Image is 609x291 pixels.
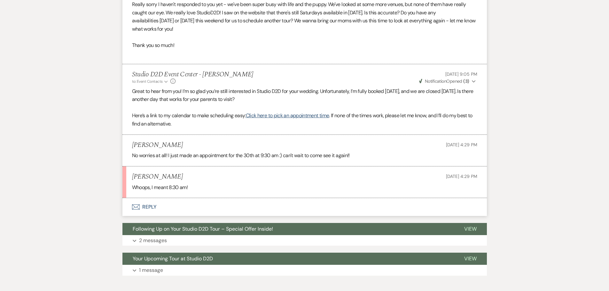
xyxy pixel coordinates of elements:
p: Here’s a link to my calendar to make scheduling easy: . If none of the times work, please let me ... [132,111,477,128]
strong: ( 3 ) [463,78,469,84]
span: Notification [425,78,446,84]
button: View [454,223,487,235]
button: to: Event Contacts [132,79,169,84]
h5: [PERSON_NAME] [132,141,183,149]
button: View [454,253,487,265]
button: Reply [122,198,487,216]
button: NotificationOpened (3) [418,78,477,85]
h5: [PERSON_NAME] [132,173,183,181]
p: Whoops, I meant 8:30 am! [132,183,477,192]
span: Really sorry I haven't responded to you yet - we've been super busy with life and the puppy. We'v... [132,1,466,16]
span: to: Event Contacts [132,79,163,84]
button: Following Up on Your Studio D2D Tour – Special Offer Inside! [122,223,454,235]
span: Thank you so much! [132,42,174,49]
button: Your Upcoming Tour at Studio D2D [122,253,454,265]
button: 2 messages [122,235,487,246]
a: Click here to pick an appointment time [246,112,329,119]
span: Opened [419,78,469,84]
p: 1 message [139,266,163,274]
span: D2D [210,9,220,16]
span: [DATE] 4:29 PM [446,173,477,179]
p: Great to hear from you! I’m so glad you’re still interested in Studio D2D for your wedding. Unfor... [132,87,477,103]
span: [DATE] 4:29 PM [446,142,477,148]
span: Your Upcoming Tour at Studio D2D [133,255,213,262]
span: ! I saw on the website that there's still Saturdays available in [DATE]. Is this accurate? Do you... [132,9,476,32]
p: 2 messages [139,236,167,245]
button: 1 message [122,265,487,276]
span: View [464,255,477,262]
span: View [464,226,477,232]
h5: Studio D2D Event Center - [PERSON_NAME] [132,71,254,79]
span: Following Up on Your Studio D2D Tour – Special Offer Inside! [133,226,273,232]
p: No worries at all! I just made an appointment for the 30th at 9:30 am :) can't wait to come see i... [132,151,477,160]
span: [DATE] 9:05 PM [445,71,477,77]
